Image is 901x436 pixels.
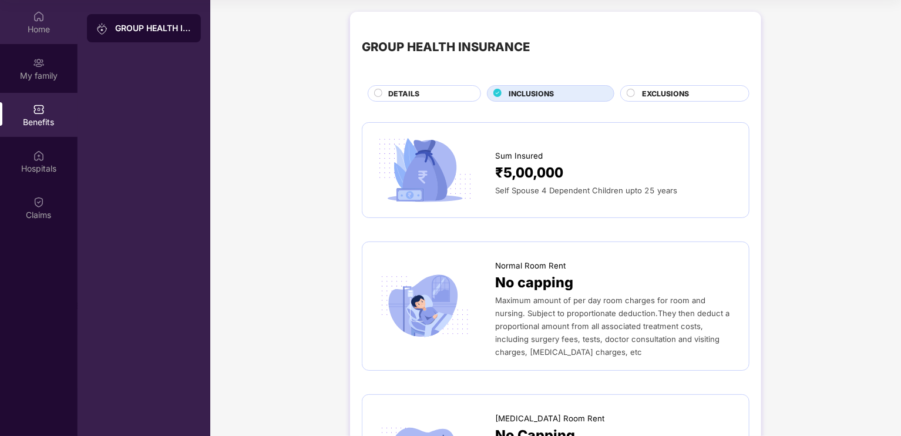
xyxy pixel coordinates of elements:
img: svg+xml;base64,PHN2ZyBpZD0iSG9zcGl0YWxzIiB4bWxucz0iaHR0cDovL3d3dy53My5vcmcvMjAwMC9zdmciIHdpZHRoPS... [33,150,45,162]
div: GROUP HEALTH INSURANCE [115,22,191,34]
span: DETAILS [388,88,419,99]
img: icon [374,271,476,341]
span: INCLUSIONS [509,88,554,99]
span: ₹5,00,000 [495,162,563,184]
img: svg+xml;base64,PHN2ZyBpZD0iSG9tZSIgeG1sbnM9Imh0dHA6Ly93d3cudzMub3JnLzIwMDAvc3ZnIiB3aWR0aD0iMjAiIG... [33,11,45,22]
span: [MEDICAL_DATA] Room Rent [495,412,604,425]
img: svg+xml;base64,PHN2ZyBpZD0iQmVuZWZpdHMiIHhtbG5zPSJodHRwOi8vd3d3LnczLm9yZy8yMDAwL3N2ZyIgd2lkdGg9Ij... [33,103,45,115]
img: icon [374,135,476,205]
div: GROUP HEALTH INSURANCE [362,38,530,56]
span: No capping [495,272,573,294]
img: svg+xml;base64,PHN2ZyBpZD0iQ2xhaW0iIHhtbG5zPSJodHRwOi8vd3d3LnczLm9yZy8yMDAwL3N2ZyIgd2lkdGg9IjIwIi... [33,196,45,208]
span: Self Spouse 4 Dependent Children upto 25 years [495,186,677,195]
span: EXCLUSIONS [642,88,689,99]
span: Maximum amount of per day room charges for room and nursing. Subject to proportionate deduction.T... [495,296,729,357]
span: Sum Insured [495,150,543,162]
span: Normal Room Rent [495,260,566,272]
img: svg+xml;base64,PHN2ZyB3aWR0aD0iMjAiIGhlaWdodD0iMjAiIHZpZXdCb3g9IjAgMCAyMCAyMCIgZmlsbD0ibm9uZSIgeG... [96,23,108,35]
img: svg+xml;base64,PHN2ZyB3aWR0aD0iMjAiIGhlaWdodD0iMjAiIHZpZXdCb3g9IjAgMCAyMCAyMCIgZmlsbD0ibm9uZSIgeG... [33,57,45,69]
